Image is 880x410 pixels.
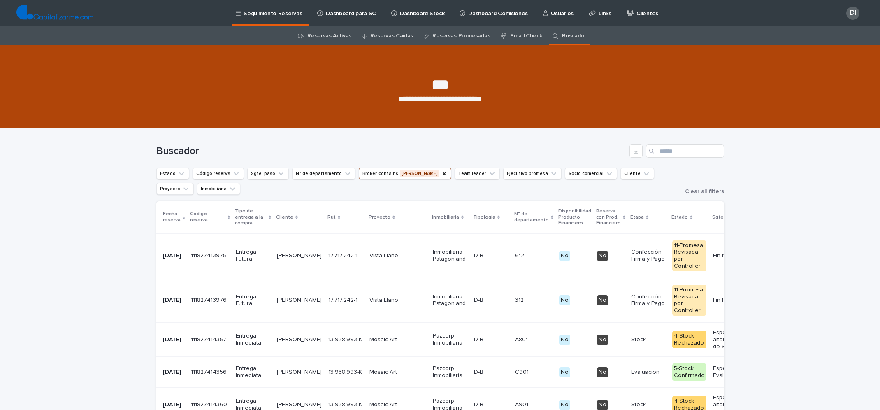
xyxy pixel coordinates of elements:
[630,213,644,222] p: Etapa
[236,249,270,263] p: Entrega Futura
[597,400,608,410] div: No
[328,335,364,343] p: 13.938.993-K
[672,285,706,316] div: 11-Promesa Revisada por Controller
[514,210,549,225] p: N° de departamento
[631,336,666,343] p: Stock
[631,249,666,263] p: Confección, Firma y Pago
[559,400,570,410] div: No
[433,249,467,263] p: Inmobiliaria Patagonland
[559,335,570,345] div: No
[432,213,459,222] p: Inmobiliaria
[515,335,529,343] p: A801
[369,213,390,222] p: Proyecto
[473,213,495,222] p: Tipología
[191,251,228,259] p: 111827413975
[713,365,748,379] p: Esperando Evaluación
[713,252,748,259] p: Fin flujo RPS
[712,213,738,222] p: Sgte. paso
[597,251,608,261] div: No
[474,251,485,259] p: D-B
[620,168,654,179] button: Cliente
[432,26,490,46] a: Reservas Promesadas
[156,145,626,157] h1: Buscador
[515,251,526,259] p: 612
[672,331,706,348] div: 4-Stock Rechazado
[846,7,859,20] div: DI
[328,295,359,304] p: 17.717.242-1
[596,207,621,228] p: Reserva con Prod. Financiero
[370,26,413,46] a: Reservas Caídas
[307,26,351,46] a: Reservas Activas
[191,400,229,408] p: 111827414360
[236,294,270,307] p: Entrega Futura
[328,400,364,408] p: 13.938.993-K
[359,168,451,179] button: Broker
[163,252,184,259] p: [DATE]
[191,295,228,304] p: 111827413976
[559,251,570,261] div: No
[327,213,336,222] p: Rut
[277,297,322,304] p: [PERSON_NAME]
[328,251,359,259] p: 17.717.242-1
[474,400,485,408] p: D-B
[292,168,355,179] button: N° de departamento
[685,189,724,194] span: Clear all filters
[190,210,225,225] p: Código reserva
[191,335,228,343] p: 111827414357
[191,367,228,376] p: 111827414356
[515,367,530,376] p: C901
[277,336,322,343] p: [PERSON_NAME]
[474,367,485,376] p: D-B
[369,401,426,408] p: Mosaic Art
[433,294,467,307] p: Inmobiliaria Patagonland
[369,336,426,343] p: Mosaic Art
[455,168,500,179] button: Team leader
[631,294,666,307] p: Confección, Firma y Pago
[565,168,617,179] button: Socio comercial
[193,168,244,179] button: Código reserva
[671,213,688,222] p: Estado
[558,207,591,228] p: Disponibilidad Producto Financiero
[236,333,270,347] p: Entrega Inmediata
[277,252,322,259] p: [PERSON_NAME]
[163,401,184,408] p: [DATE]
[369,297,426,304] p: Vista Llano
[236,365,270,379] p: Entrega Inmediata
[515,400,530,408] p: A901
[277,369,322,376] p: [PERSON_NAME]
[559,295,570,305] div: No
[474,295,485,304] p: D-B
[713,329,748,350] p: Esperando alternativa de Stock
[515,295,525,304] p: 312
[503,168,562,179] button: Ejecutivo promesa
[562,26,586,46] a: Buscador
[678,189,724,194] button: Clear all filters
[156,168,189,179] button: Estado
[163,336,184,343] p: [DATE]
[156,183,194,195] button: Proyecto
[163,369,184,376] p: [DATE]
[672,363,706,381] div: 5-Stock Confirmado
[510,26,542,46] a: SmartCheck
[672,240,706,271] div: 11-Promesa Revisada por Controller
[276,213,293,222] p: Cliente
[247,168,289,179] button: Sgte. paso
[433,365,467,379] p: Pazcorp Inmobiliaria
[597,335,608,345] div: No
[597,367,608,377] div: No
[197,183,240,195] button: Inmobiliaria
[631,369,666,376] p: Evaluación
[235,207,267,228] p: Tipo de entrega a la compra
[163,210,181,225] p: Fecha reserva
[328,367,364,376] p: 13.938.993-K
[474,335,485,343] p: D-B
[369,369,426,376] p: Mosaic Art
[163,297,184,304] p: [DATE]
[597,295,608,305] div: No
[277,401,322,408] p: [PERSON_NAME]
[646,144,724,158] input: Search
[559,367,570,377] div: No
[16,5,93,21] img: TjQlHxlQVOtaKxwbrr5R
[369,252,426,259] p: Vista Llano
